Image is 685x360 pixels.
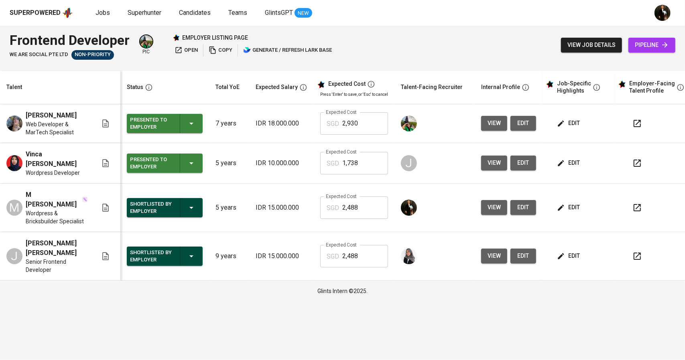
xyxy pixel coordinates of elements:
[139,34,153,55] div: pic
[481,116,507,131] button: view
[488,118,501,128] span: view
[6,115,22,131] img: Irine Natalia
[71,50,114,60] div: Pending Client’s Feedback
[481,200,507,215] button: view
[228,8,249,18] a: Teams
[546,80,554,88] img: glints_star.svg
[26,209,88,225] span: Wordpress & Bricksbuilder Specialist
[559,202,580,212] span: edit
[481,249,507,263] button: view
[128,8,163,18] a: Superhunter
[26,190,81,209] span: M [PERSON_NAME]
[179,9,211,16] span: Candidates
[26,150,88,169] span: Vinca [PERSON_NAME]
[327,252,339,261] p: SGD
[555,249,583,263] button: edit
[517,251,530,261] span: edit
[182,34,248,42] p: employer listing page
[401,248,417,264] img: sinta.windasari@glints.com
[26,111,77,120] span: [PERSON_NAME]
[555,116,583,131] button: edit
[173,34,180,41] img: Glints Star
[618,80,626,88] img: glints_star.svg
[559,251,580,261] span: edit
[127,198,203,217] button: Shortlisted by Employer
[26,169,80,177] span: Wordpress Developer
[6,248,22,264] div: J
[96,9,110,16] span: Jobs
[401,155,417,171] div: J
[488,202,501,212] span: view
[559,118,580,128] span: edit
[130,247,173,265] div: Shortlisted by Employer
[127,82,143,92] div: Status
[265,8,312,18] a: GlintsGPT NEW
[481,156,507,170] button: view
[510,156,536,170] button: edit
[26,258,88,274] span: Senior Frontend Developer
[10,7,73,19] a: Superpoweredapp logo
[328,81,366,88] div: Expected Cost
[175,46,198,55] span: open
[127,114,203,133] button: Presented to Employer
[488,158,501,168] span: view
[567,40,616,50] span: view job details
[517,202,530,212] span: edit
[128,9,161,16] span: Superhunter
[265,9,293,16] span: GlintsGPT
[628,38,675,53] a: pipeline
[215,203,243,212] p: 5 years
[510,200,536,215] button: edit
[215,251,243,261] p: 9 years
[140,35,152,48] img: eva@glints.com
[6,82,22,92] div: Talent
[10,51,68,59] span: We Are Social Pte Ltd
[401,200,417,216] img: ridlo@glints.com
[173,44,200,57] button: open
[228,9,247,16] span: Teams
[635,40,669,50] span: pipeline
[26,120,88,136] span: Web Developer & MarTech Specialist
[256,119,307,128] p: IDR 18.000.000
[71,51,114,59] span: Non-Priority
[10,30,130,50] div: Frontend Developer
[209,46,232,55] span: copy
[215,82,240,92] div: Total YoE
[127,247,203,266] button: Shortlisted by Employer
[179,8,212,18] a: Candidates
[555,200,583,215] button: edit
[629,80,675,94] div: Employer-Facing Talent Profile
[655,5,671,21] img: ridlo@glints.com
[559,158,580,168] span: edit
[256,203,307,212] p: IDR 15.000.000
[557,80,591,94] div: Job-Specific Highlights
[130,115,173,132] div: Presented to Employer
[510,249,536,263] button: edit
[26,239,88,258] span: [PERSON_NAME] [PERSON_NAME]
[295,9,312,17] span: NEW
[327,159,339,168] p: SGD
[10,8,61,18] div: Superpowered
[241,44,334,57] button: lark generate / refresh lark base
[317,81,325,89] img: glints_star.svg
[6,155,22,171] img: Vinca Kania Harnum
[243,46,332,55] span: generate / refresh lark base
[517,118,530,128] span: edit
[82,196,88,202] img: magic_wand.svg
[130,199,173,216] div: Shortlisted by Employer
[555,156,583,170] button: edit
[243,46,251,54] img: lark
[517,158,530,168] span: edit
[401,115,417,131] img: eva@glints.com
[215,158,243,168] p: 5 years
[130,154,173,172] div: Presented to Employer
[256,82,298,92] div: Expected Salary
[401,82,463,92] div: Talent-Facing Recruiter
[488,251,501,261] span: view
[127,154,203,173] button: Presented to Employer
[62,7,73,19] img: app logo
[510,116,536,131] button: edit
[256,158,307,168] p: IDR 10.000.000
